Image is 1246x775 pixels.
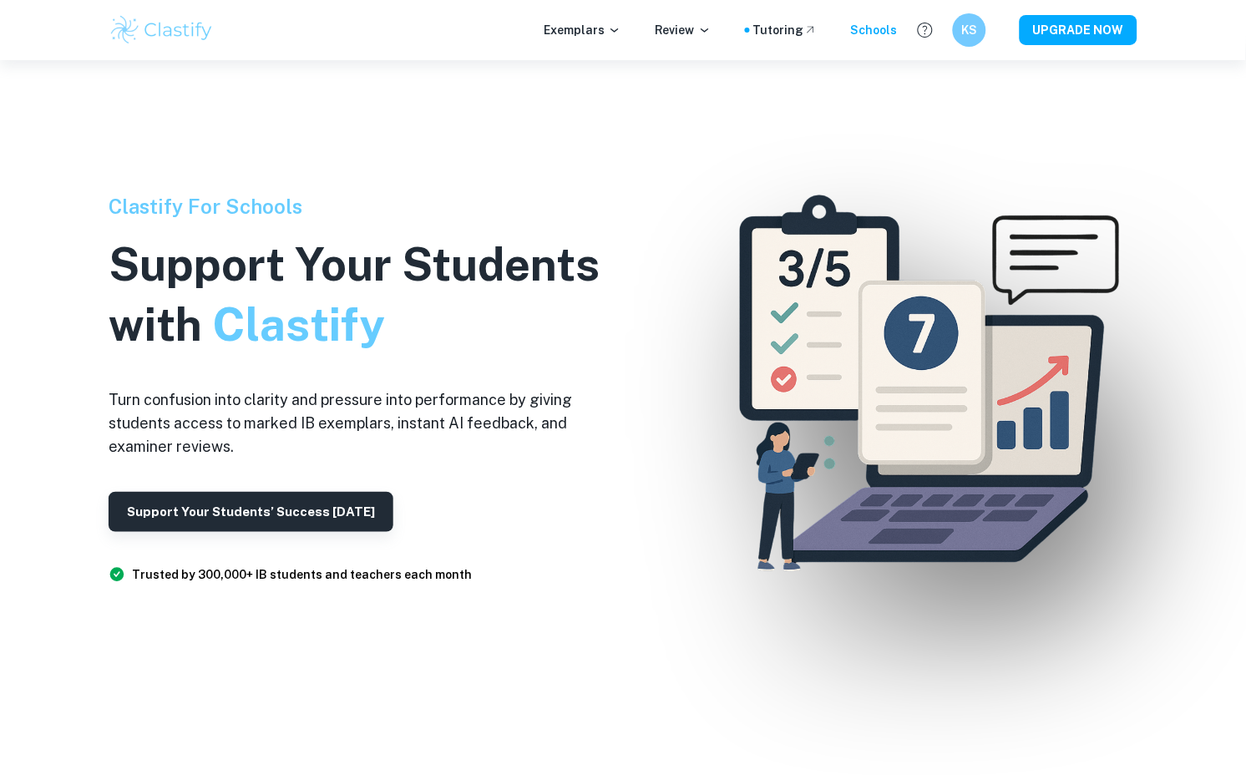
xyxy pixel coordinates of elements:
[953,13,986,47] button: KS
[109,492,393,532] button: Support Your Students’ Success [DATE]
[109,388,626,458] h6: Turn confusion into clarity and pressure into performance by giving students access to marked IB ...
[109,13,215,47] img: Clastify logo
[696,163,1146,612] img: Clastify For Schools Hero
[1020,15,1137,45] button: UPGRADE NOW
[655,21,712,39] p: Review
[212,298,384,351] span: Clastify
[911,16,940,44] button: Help and Feedback
[960,21,980,39] h6: KS
[109,191,626,221] h6: Clastify For Schools
[753,21,818,39] a: Tutoring
[851,21,898,39] a: Schools
[544,21,621,39] p: Exemplars
[132,565,472,584] h6: Trusted by 300,000+ IB students and teachers each month
[109,235,626,355] h1: Support Your Students with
